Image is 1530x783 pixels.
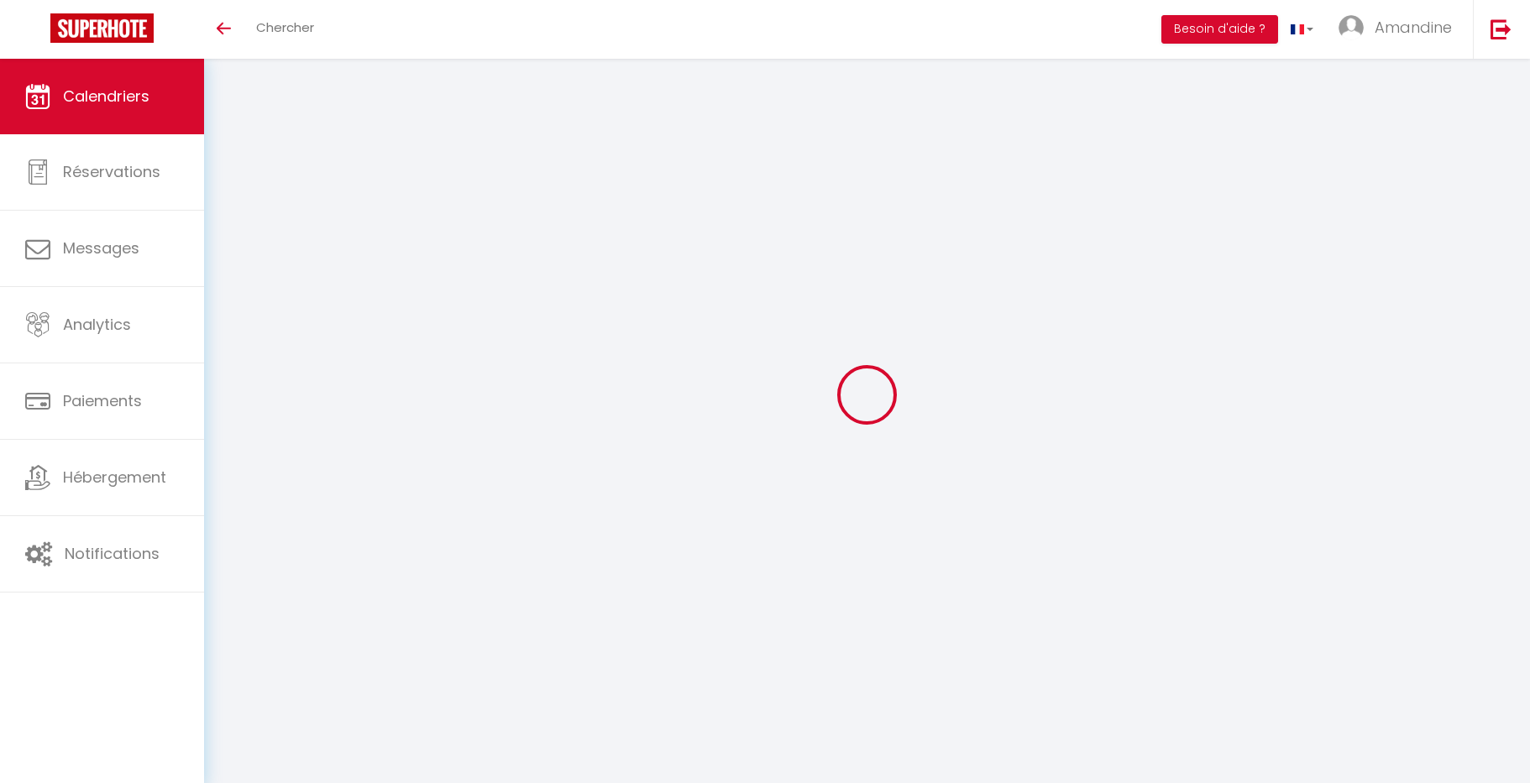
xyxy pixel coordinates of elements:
span: Notifications [65,543,160,564]
span: Paiements [63,390,142,411]
img: Super Booking [50,13,154,43]
span: Calendriers [63,86,149,107]
span: Amandine [1375,17,1452,38]
span: Hébergement [63,467,166,488]
img: logout [1491,18,1512,39]
span: Messages [63,238,139,258]
button: Besoin d'aide ? [1161,15,1278,44]
span: Chercher [256,18,314,36]
span: Analytics [63,314,131,335]
span: Réservations [63,161,160,182]
img: ... [1339,15,1364,40]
